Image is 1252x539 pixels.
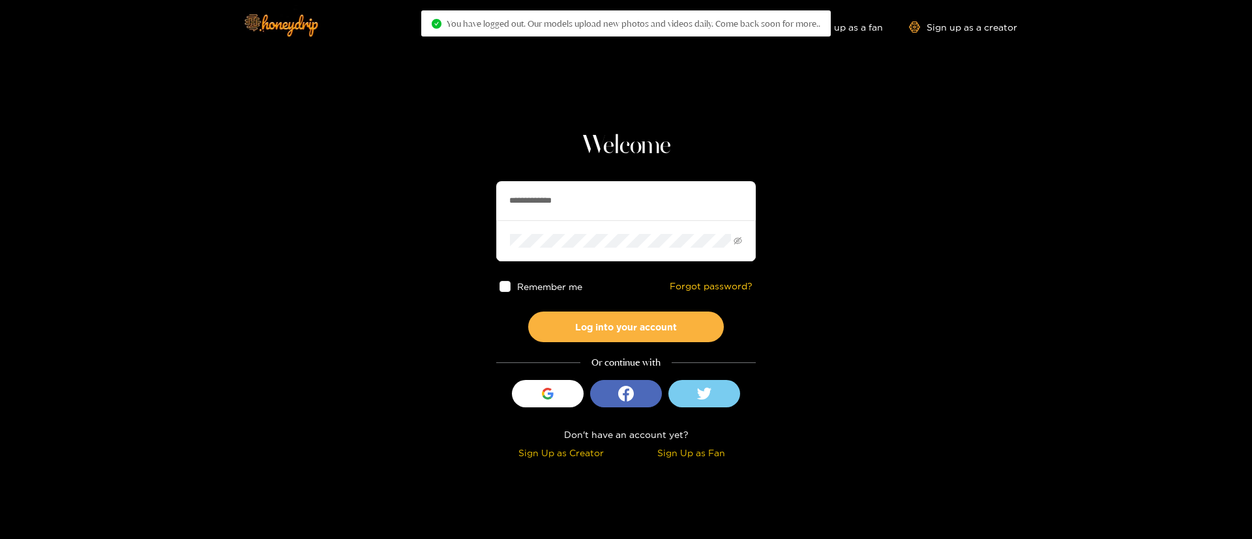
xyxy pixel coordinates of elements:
div: Or continue with [496,355,756,370]
h1: Welcome [496,130,756,162]
a: Forgot password? [670,281,753,292]
a: Sign up as a creator [909,22,1017,33]
span: You have logged out. Our models upload new photos and videos daily. Come back soon for more.. [447,18,820,29]
div: Don't have an account yet? [496,427,756,442]
div: Sign Up as Creator [499,445,623,460]
span: check-circle [432,19,441,29]
div: Sign Up as Fan [629,445,753,460]
a: Sign up as a fan [794,22,883,33]
button: Log into your account [528,312,724,342]
span: eye-invisible [734,237,742,245]
span: Remember me [517,282,582,291]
